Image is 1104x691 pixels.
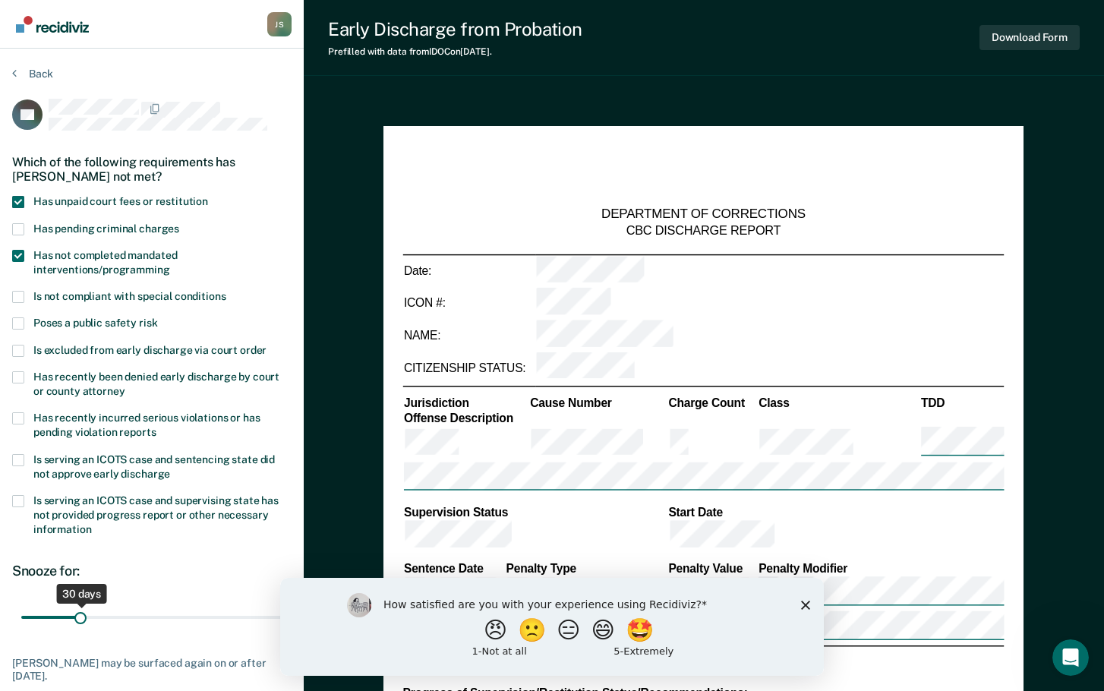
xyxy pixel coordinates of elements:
[403,504,667,519] th: Supervision Status
[403,560,506,576] th: Sentence Date
[33,249,177,276] span: Has not completed mandated interventions/programming
[403,396,529,411] th: Jurisdiction
[267,12,292,36] div: J S
[602,206,806,222] div: DEPARTMENT OF CORRECTIONS
[920,396,1005,411] th: TDD
[33,412,260,438] span: Has recently incurred serious violations or has pending violation reports
[33,317,157,329] span: Poses a public safety risk
[12,143,292,196] div: Which of the following requirements has [PERSON_NAME] not met?
[667,504,1004,519] th: Start Date
[403,411,529,426] th: Offense Description
[56,584,107,604] div: 30 days
[33,195,208,207] span: Has unpaid court fees or restitution
[16,16,89,33] img: Recidiviz
[979,25,1080,50] button: Download Form
[280,578,824,676] iframe: Survey by Kim from Recidiviz
[758,560,1005,576] th: Penalty Modifier
[667,396,758,411] th: Charge Count
[33,371,279,397] span: Has recently been denied early discharge by court or county attorney
[33,222,179,235] span: Has pending criminal charges
[328,46,582,57] div: Prefilled with data from IDOC on [DATE] .
[12,67,53,80] button: Back
[33,453,275,480] span: Is serving an ICOTS case and sentencing state did not approve early discharge
[403,319,535,351] td: NAME:
[403,352,535,383] td: CITIZENSHIP STATUS:
[33,290,226,302] span: Is not compliant with special conditions
[12,563,292,579] div: Snooze for:
[267,12,292,36] button: Profile dropdown button
[758,396,920,411] th: Class
[33,344,267,356] span: Is excluded from early discharge via court order
[12,657,292,683] div: [PERSON_NAME] may be surfaced again on or after [DATE].
[403,287,535,319] td: ICON #:
[403,254,535,287] td: Date:
[328,18,582,40] div: Early Discharge from Probation
[667,560,758,576] th: Penalty Value
[626,222,781,238] div: CBC DISCHARGE REPORT
[506,560,668,576] th: Penalty Type
[1052,639,1089,676] iframe: Intercom live chat
[33,494,279,535] span: Is serving an ICOTS case and supervising state has not provided progress report or other necessar...
[529,396,667,411] th: Cause Number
